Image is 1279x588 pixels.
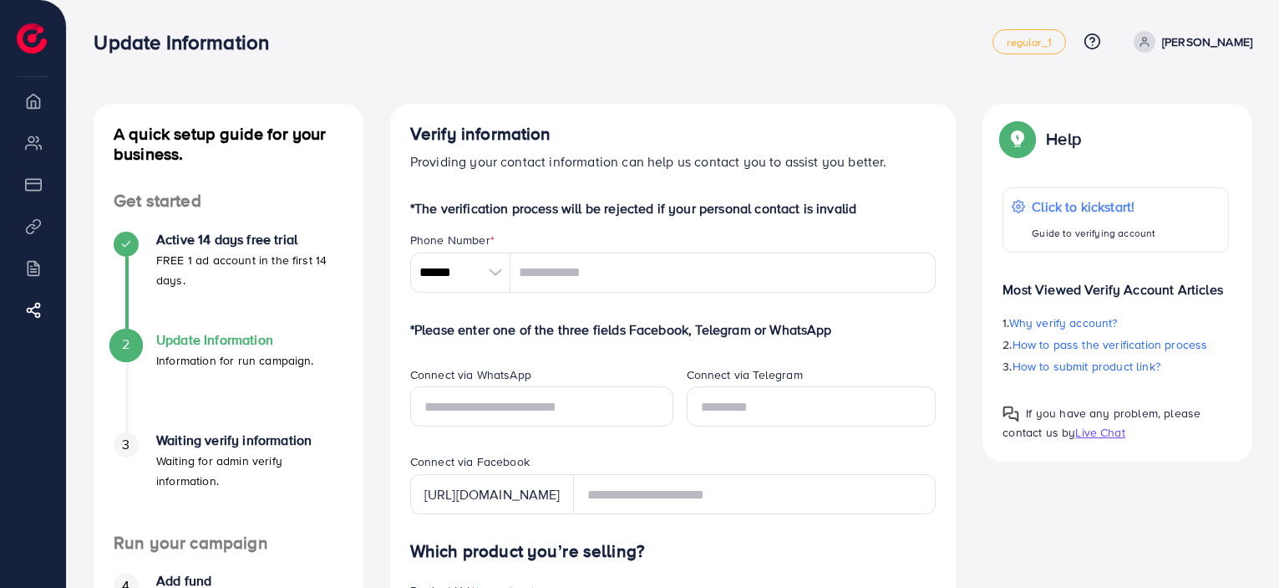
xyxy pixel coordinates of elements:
p: Guide to verifying account [1032,223,1155,243]
h3: Update Information [94,30,282,54]
h4: Get started [94,191,363,212]
img: Popup guide [1002,406,1019,422]
p: Providing your contact information can help us contact you to assist you better. [410,151,936,171]
p: 3. [1002,356,1229,376]
span: If you have any problem, please contact us by [1002,405,1200,441]
li: Waiting verify information [94,432,363,533]
h4: Active 14 days free trial [156,232,343,248]
h4: Update Information [156,332,314,348]
h4: Waiting verify information [156,432,343,448]
p: Information for run campaign. [156,350,314,371]
span: 3 [122,435,129,454]
a: [PERSON_NAME] [1127,31,1252,53]
a: regular_1 [992,29,1065,54]
h4: Verify information [410,124,936,145]
label: Connect via Telegram [687,366,803,383]
span: How to pass the verification process [1013,336,1208,353]
img: logo [17,23,47,54]
p: Waiting for admin verify information. [156,451,343,491]
li: Update Information [94,332,363,432]
p: Click to kickstart! [1032,197,1155,217]
h4: Run your campaign [94,533,363,554]
p: Help [1046,129,1081,149]
label: Connect via WhatsApp [410,366,531,383]
p: *Please enter one of the three fields Facebook, Telegram or WhatsApp [410,320,936,340]
p: [PERSON_NAME] [1162,32,1252,52]
p: Most Viewed Verify Account Articles [1002,266,1229,299]
span: Live Chat [1075,424,1124,441]
div: [URL][DOMAIN_NAME] [410,474,574,514]
h4: Which product you’re selling? [410,541,936,562]
label: Connect via Facebook [410,453,530,470]
span: regular_1 [1007,37,1051,48]
label: Phone Number [410,232,495,248]
span: 2 [122,335,129,354]
img: Popup guide [1002,124,1033,154]
p: 1. [1002,313,1229,333]
p: FREE 1 ad account in the first 14 days. [156,250,343,290]
p: 2. [1002,335,1229,355]
h4: A quick setup guide for your business. [94,124,363,164]
p: *The verification process will be rejected if your personal contact is invalid [410,198,936,218]
span: Why verify account? [1009,314,1118,331]
li: Active 14 days free trial [94,232,363,332]
span: How to submit product link? [1013,358,1160,375]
